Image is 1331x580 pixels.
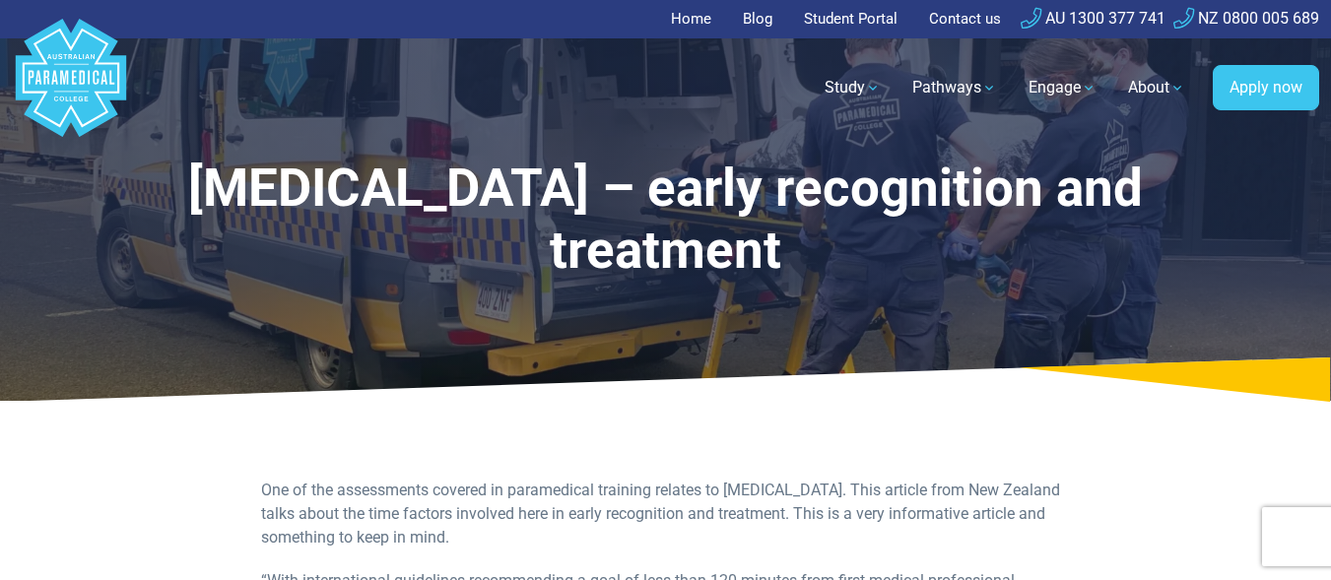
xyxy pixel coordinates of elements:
a: NZ 0800 005 689 [1173,9,1319,28]
a: Australian Paramedical College [12,38,130,138]
h1: [MEDICAL_DATA] – early recognition and treatment [175,158,1156,283]
a: Pathways [900,60,1009,115]
a: Apply now [1213,65,1319,110]
a: AU 1300 377 741 [1021,9,1165,28]
p: One of the assessments covered in paramedical training relates to [MEDICAL_DATA]. This article fr... [261,479,1071,549]
a: Engage [1017,60,1108,115]
a: About [1116,60,1197,115]
a: Study [813,60,893,115]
